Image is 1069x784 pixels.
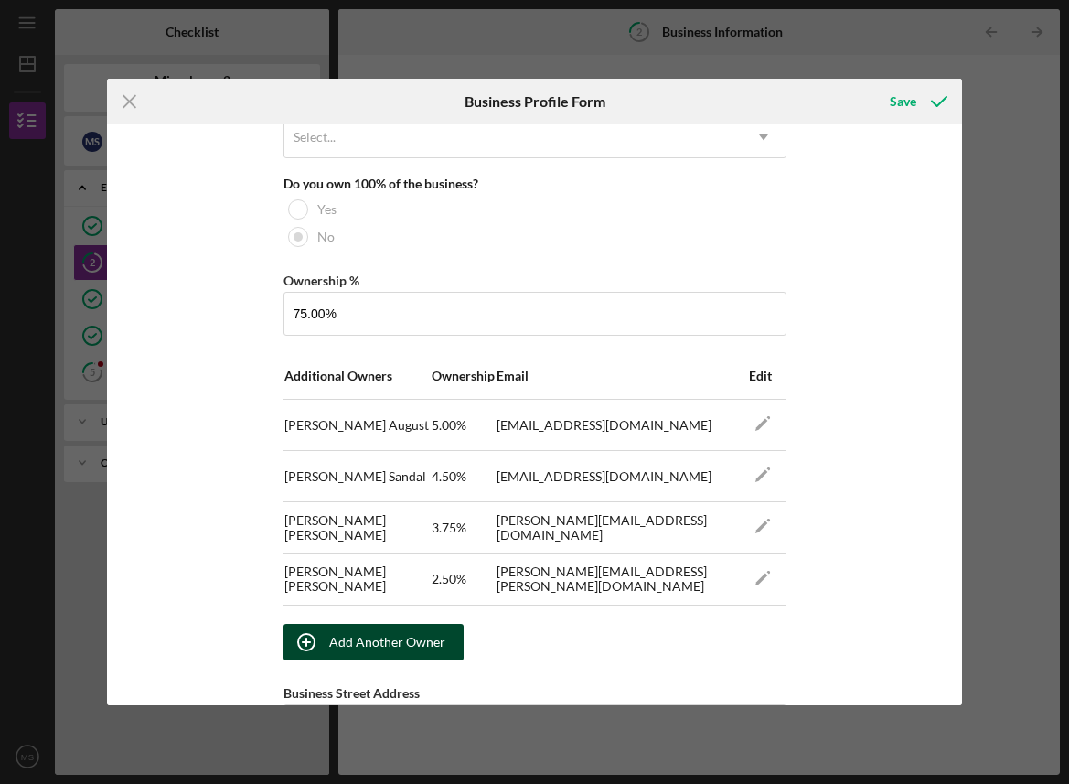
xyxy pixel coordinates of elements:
[317,202,337,217] label: Yes
[329,624,445,660] div: Add Another Owner
[294,130,336,145] div: Select...
[496,553,738,605] td: [PERSON_NAME][EMAIL_ADDRESS][PERSON_NAME][DOMAIN_NAME]
[749,368,772,383] span: Edit
[283,502,432,553] td: [PERSON_NAME] [PERSON_NAME]
[465,93,605,110] h6: Business Profile Form
[496,502,738,553] td: [PERSON_NAME][EMAIL_ADDRESS][DOMAIN_NAME]
[431,451,496,502] td: 4.50%
[496,354,738,400] td: Email
[496,400,738,451] td: [EMAIL_ADDRESS][DOMAIN_NAME]
[871,83,962,120] button: Save
[283,177,786,191] div: Do you own 100% of the business?
[431,400,496,451] td: 5.00%
[283,624,464,660] button: Add Another Owner
[431,502,496,553] td: 3.75%
[496,451,738,502] td: [EMAIL_ADDRESS][DOMAIN_NAME]
[283,685,420,701] label: Business Street Address
[283,354,432,400] td: Additional Owners
[431,553,496,605] td: 2.50%
[431,354,496,400] td: Ownership
[283,273,359,288] label: Ownership %
[317,230,335,244] label: No
[283,451,432,502] td: [PERSON_NAME] Sandal
[283,553,432,605] td: [PERSON_NAME] [PERSON_NAME]
[890,83,916,120] div: Save
[283,400,432,451] td: [PERSON_NAME] August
